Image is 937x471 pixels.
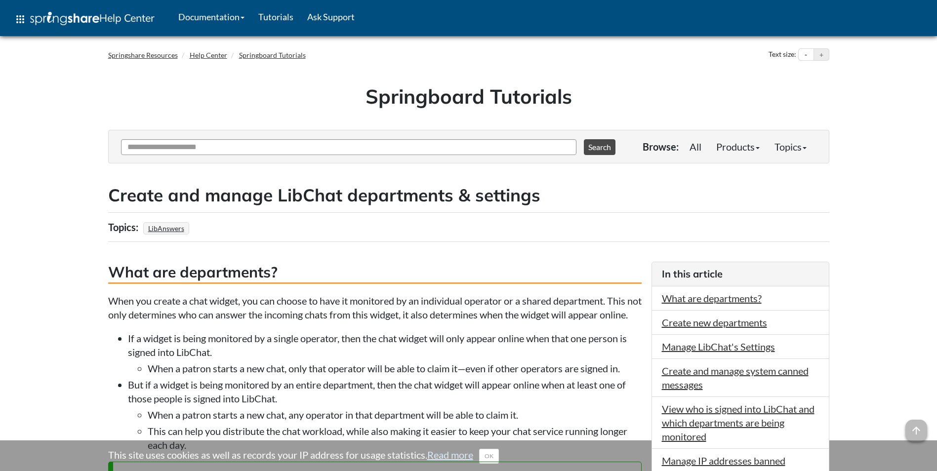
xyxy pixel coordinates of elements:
a: Springshare Resources [108,51,178,59]
h2: Create and manage LibChat departments & settings [108,183,829,207]
a: View who is signed into LibChat and which departments are being monitored [662,403,815,442]
span: Help Center [99,11,155,24]
a: Create and manage system canned messages [662,365,809,391]
span: apps [14,13,26,25]
h3: What are departments? [108,262,642,284]
a: apps Help Center [7,4,162,34]
p: When you create a chat widget, you can choose to have it monitored by an individual operator or a... [108,294,642,321]
a: LibAnswers [147,221,186,235]
li: But if a widget is being monitored by an entire department, then the chat widget will appear onli... [128,378,642,452]
a: What are departments? [662,292,762,304]
div: Text size: [767,48,798,61]
button: Search [584,139,615,155]
button: Decrease text size [799,49,814,61]
span: arrow_upward [905,420,927,441]
li: This can help you distribute the chat workload, while also making it easier to keep your chat ser... [148,424,642,452]
a: Topics [767,137,814,157]
li: When a patron starts a new chat, only that operator will be able to claim it—even if other operat... [148,361,642,375]
h3: In this article [662,267,819,281]
li: When a patron starts a new chat, any operator in that department will be able to claim it. [148,408,642,422]
div: Topics: [108,218,141,236]
h1: Springboard Tutorials [116,82,822,110]
a: arrow_upward [905,421,927,432]
a: Help Center [190,51,227,59]
a: Manage LibChat's Settings [662,341,775,353]
a: Documentation [171,4,251,29]
a: Products [709,137,767,157]
div: This site uses cookies as well as records your IP address for usage statistics. [98,448,839,464]
p: Browse: [643,140,679,154]
a: Create new departments [662,316,767,328]
img: Springshare [30,12,99,25]
a: All [682,137,709,157]
a: Tutorials [251,4,300,29]
a: Springboard Tutorials [239,51,306,59]
li: If a widget is being monitored by a single operator, then the chat widget will only appear online... [128,331,642,375]
button: Increase text size [814,49,829,61]
a: Ask Support [300,4,362,29]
